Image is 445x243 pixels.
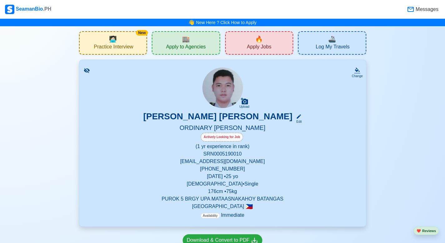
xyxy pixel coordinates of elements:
span: Apply Jobs [247,44,271,52]
span: Apply to Agencies [166,44,206,52]
p: PUROK 5 BRGY UPA MATAASNAKAHOY BATANGAS [87,195,358,203]
p: [DATE] • 25 yo [87,173,358,180]
span: travel [328,34,336,44]
p: [PHONE_NUMBER] [87,165,358,173]
h3: [PERSON_NAME] [PERSON_NAME] [143,111,293,124]
div: Change [352,74,363,78]
span: Practice Interview [94,44,133,52]
span: interview [109,34,117,44]
p: [DEMOGRAPHIC_DATA] • Single [87,180,358,188]
span: bell [187,18,196,27]
span: 🇵🇭 [245,204,253,210]
p: (1 yr experience in rank) [87,143,358,150]
img: Logo [5,5,14,14]
div: SeamanBio [5,5,51,14]
span: .PH [43,6,52,12]
h5: ORDINARY [PERSON_NAME] [87,124,358,133]
span: agencies [182,34,190,44]
p: [EMAIL_ADDRESS][DOMAIN_NAME] [87,158,358,165]
p: Immediate [201,211,245,219]
div: Edit [294,119,302,124]
span: Log My Travels [316,44,349,52]
button: heartReviews [414,227,439,235]
div: New [136,30,148,36]
p: [GEOGRAPHIC_DATA] [87,203,358,210]
a: New Here ? Click How to Apply [196,20,257,25]
span: Messages [414,6,438,13]
span: new [255,34,263,44]
div: Upload [240,105,250,109]
span: Availability [201,213,220,218]
p: SRN 0005190010 [87,150,358,158]
div: Actively Looking for Job [201,133,243,141]
p: 176 cm • 75 kg [87,188,358,195]
span: heart [417,229,421,233]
